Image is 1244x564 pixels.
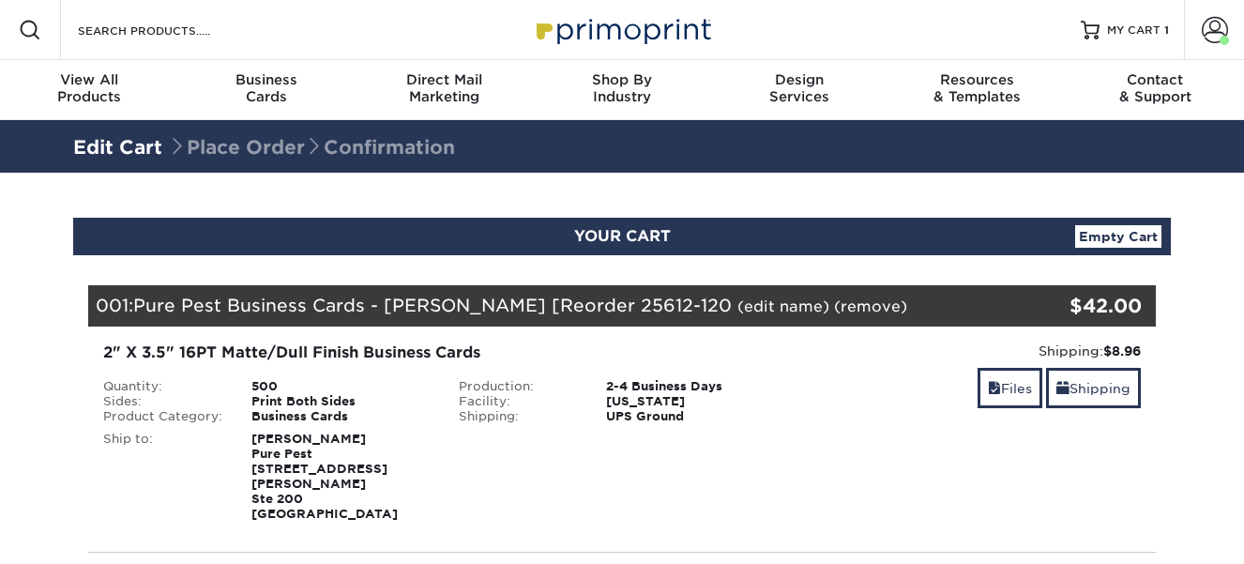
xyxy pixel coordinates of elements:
a: Files [978,368,1042,408]
strong: [PERSON_NAME] Pure Pest [STREET_ADDRESS][PERSON_NAME] Ste 200 [GEOGRAPHIC_DATA] [251,432,398,521]
div: UPS Ground [592,409,799,424]
img: Primoprint [528,9,716,50]
div: Shipping: [813,342,1141,360]
span: files [988,381,1001,396]
span: MY CART [1107,23,1161,38]
a: DesignServices [711,60,888,120]
span: Direct Mail [356,71,533,88]
div: Services [711,71,888,105]
a: Shop ByIndustry [533,60,710,120]
div: Product Category: [89,409,237,424]
strong: $8.96 [1103,343,1141,358]
div: Marketing [356,71,533,105]
span: shipping [1056,381,1070,396]
a: (edit name) [737,297,829,315]
span: Business [177,71,355,88]
a: Empty Cart [1075,225,1161,248]
div: 500 [237,379,445,394]
div: 2-4 Business Days [592,379,799,394]
span: YOUR CART [574,227,671,245]
div: Quantity: [89,379,237,394]
div: Production: [445,379,593,394]
a: Resources& Templates [888,60,1066,120]
span: Shop By [533,71,710,88]
div: & Templates [888,71,1066,105]
span: Contact [1067,71,1244,88]
a: Direct MailMarketing [356,60,533,120]
a: Contact& Support [1067,60,1244,120]
a: Edit Cart [73,136,162,159]
div: Ship to: [89,432,237,522]
div: Sides: [89,394,237,409]
input: SEARCH PRODUCTS..... [76,19,259,41]
span: Resources [888,71,1066,88]
div: Cards [177,71,355,105]
span: 1 [1164,23,1169,37]
div: Business Cards [237,409,445,424]
a: BusinessCards [177,60,355,120]
a: (remove) [834,297,907,315]
a: Shipping [1046,368,1141,408]
div: Shipping: [445,409,593,424]
span: Design [711,71,888,88]
div: Facility: [445,394,593,409]
span: Place Order Confirmation [168,136,455,159]
span: Pure Pest Business Cards - [PERSON_NAME] [Reorder 25612-120 [133,295,732,315]
div: $42.00 [978,292,1142,320]
div: Print Both Sides [237,394,445,409]
div: & Support [1067,71,1244,105]
div: 001: [88,285,978,327]
div: [US_STATE] [592,394,799,409]
div: Industry [533,71,710,105]
div: 2" X 3.5" 16PT Matte/Dull Finish Business Cards [103,342,785,364]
